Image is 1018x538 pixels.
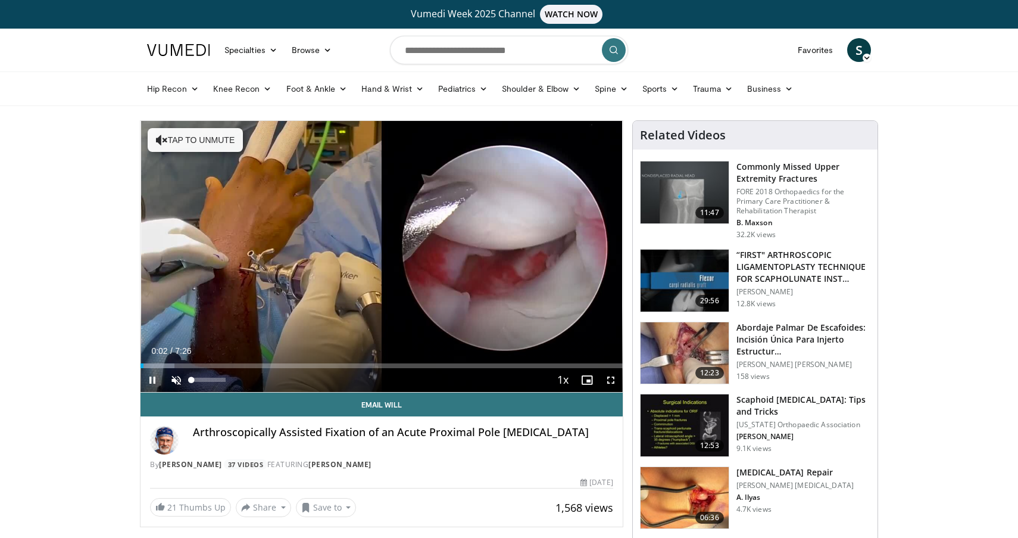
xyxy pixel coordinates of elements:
h3: Abordaje Palmar De Escafoides: Incisión Única Para Injerto Estructur… [736,322,870,357]
h4: Arthroscopically Assisted Fixation of an Acute Proximal Pole [MEDICAL_DATA] [193,426,613,439]
p: 4.7K views [736,505,772,514]
button: Playback Rate [551,368,575,392]
span: 29:56 [695,295,724,307]
p: 158 views [736,372,770,381]
span: 11:47 [695,207,724,219]
h3: Commonly Missed Upper Extremity Fractures [736,161,870,185]
a: Spine [588,77,635,101]
div: [DATE] [580,477,613,488]
button: Share [236,498,291,517]
a: Vumedi Week 2025 ChannelWATCH NOW [149,5,869,24]
h3: Scaphoid [MEDICAL_DATA]: Tips and Tricks [736,394,870,418]
input: Search topics, interventions [390,36,628,64]
p: [PERSON_NAME] [736,432,870,441]
button: Enable picture-in-picture mode [575,368,599,392]
a: Pediatrics [431,77,495,101]
p: 32.2K views [736,230,776,240]
a: [PERSON_NAME] [308,459,371,469]
button: Save to [296,498,357,517]
div: Progress Bar [140,363,623,368]
span: 0:02 [151,346,167,356]
span: / [170,346,173,356]
span: 12:23 [695,367,724,379]
button: Fullscreen [599,368,623,392]
span: 7:26 [175,346,191,356]
a: Specialties [217,38,285,62]
p: FORE 2018 Orthopaedics for the Primary Care Practitioner & Rehabilitation Therapist [736,187,870,216]
button: Unmute [164,368,188,392]
div: By FEATURING [150,459,613,470]
a: Foot & Ankle [279,77,355,101]
button: Pause [140,368,164,392]
p: 9.1K views [736,444,772,453]
a: 21 Thumbs Up [150,498,231,517]
a: S [847,38,871,62]
a: Browse [285,38,339,62]
a: Knee Recon [206,77,279,101]
a: Shoulder & Elbow [495,77,588,101]
a: 12:23 Abordaje Palmar De Escafoides: Incisión Única Para Injerto Estructur… [PERSON_NAME] [PERSON... [640,322,870,385]
a: Email Will [140,393,623,416]
span: 12:53 [695,440,724,452]
a: 11:47 Commonly Missed Upper Extremity Fractures FORE 2018 Orthopaedics for the Primary Care Pract... [640,161,870,240]
p: B. Maxson [736,218,870,228]
img: VuMedi Logo [147,44,210,56]
a: Trauma [686,77,740,101]
img: 4243dd78-41f8-479f-aea7-f14fc657eb0e.150x105_q85_crop-smart_upscale.jpg [641,322,729,384]
a: 06:36 [MEDICAL_DATA] Repair [PERSON_NAME] [MEDICAL_DATA] A. Ilyas 4.7K views [640,467,870,530]
h3: “FIRST" ARTHROSCOPIC LIGAMENTOPLASTY TECHNIQUE FOR SCAPHOLUNATE INST… [736,249,870,285]
img: 6998f2a6-2eb9-4f17-8eda-e4f89c4d6471.150x105_q85_crop-smart_upscale.jpg [641,394,729,456]
a: 37 Videos [224,459,267,469]
span: 21 [167,502,177,513]
span: WATCH NOW [540,5,603,24]
p: [PERSON_NAME] [736,287,870,297]
a: Favorites [791,38,840,62]
p: [PERSON_NAME] [PERSON_NAME] [736,360,870,369]
a: Hand & Wrist [354,77,431,101]
video-js: Video Player [140,121,623,393]
img: 0d32b7b2-26b5-4ec2-952d-6e9e432afacd.150x105_q85_crop-smart_upscale.jpg [641,467,729,529]
img: 675gDJEg-ZBXulSX5hMDoxOjB1O5lLKx_1.150x105_q85_crop-smart_upscale.jpg [641,250,729,312]
p: 12.8K views [736,299,776,309]
img: b2c65235-e098-4cd2-ab0f-914df5e3e270.150x105_q85_crop-smart_upscale.jpg [641,161,729,223]
p: A. Ilyas [736,493,854,502]
a: 12:53 Scaphoid [MEDICAL_DATA]: Tips and Tricks [US_STATE] Orthopaedic Association [PERSON_NAME] 9... [640,394,870,457]
a: Hip Recon [140,77,206,101]
span: 06:36 [695,512,724,524]
p: [PERSON_NAME] [MEDICAL_DATA] [736,481,854,490]
img: Avatar [150,426,179,455]
button: Tap to unmute [148,128,243,152]
h3: [MEDICAL_DATA] Repair [736,467,854,478]
div: Volume Level [191,378,225,382]
a: [PERSON_NAME] [159,459,222,469]
a: Sports [635,77,686,101]
span: 1,568 views [555,500,613,515]
a: 29:56 “FIRST" ARTHROSCOPIC LIGAMENTOPLASTY TECHNIQUE FOR SCAPHOLUNATE INST… [PERSON_NAME] 12.8K v... [640,249,870,312]
p: [US_STATE] Orthopaedic Association [736,420,870,430]
a: Business [740,77,801,101]
h4: Related Videos [640,128,726,142]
